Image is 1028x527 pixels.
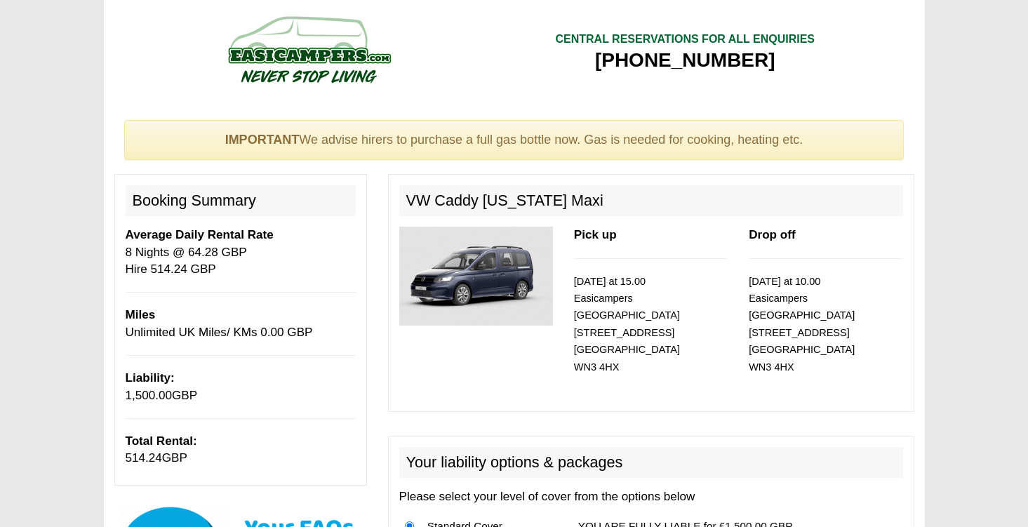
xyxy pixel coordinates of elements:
[749,276,855,373] small: [DATE] at 10.00 Easicampers [GEOGRAPHIC_DATA] [STREET_ADDRESS] [GEOGRAPHIC_DATA] WN3 4HX
[126,227,356,278] p: 8 Nights @ 64.28 GBP Hire 514.24 GBP
[749,228,795,241] b: Drop off
[574,276,680,373] small: [DATE] at 15.00 Easicampers [GEOGRAPHIC_DATA] [STREET_ADDRESS] [GEOGRAPHIC_DATA] WN3 4HX
[126,228,274,241] b: Average Daily Rental Rate
[126,308,156,321] b: Miles
[399,488,903,505] p: Please select your level of cover from the options below
[126,370,356,404] p: GBP
[126,371,175,385] b: Liability:
[126,307,356,341] p: Unlimited UK Miles/ KMs 0.00 GBP
[574,228,617,241] b: Pick up
[399,185,903,216] h2: VW Caddy [US_STATE] Maxi
[124,120,904,161] div: We advise hirers to purchase a full gas bottle now. Gas is needed for cooking, heating etc.
[126,434,197,448] b: Total Rental:
[399,227,553,326] img: 348.jpg
[555,48,815,73] div: [PHONE_NUMBER]
[126,451,162,465] span: 514.24
[399,447,903,478] h2: Your liability options & packages
[126,185,356,216] h2: Booking Summary
[225,133,300,147] strong: IMPORTANT
[126,389,173,402] span: 1,500.00
[175,11,442,88] img: campers-checkout-logo.png
[555,32,815,48] div: CENTRAL RESERVATIONS FOR ALL ENQUIRIES
[126,433,356,467] p: GBP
